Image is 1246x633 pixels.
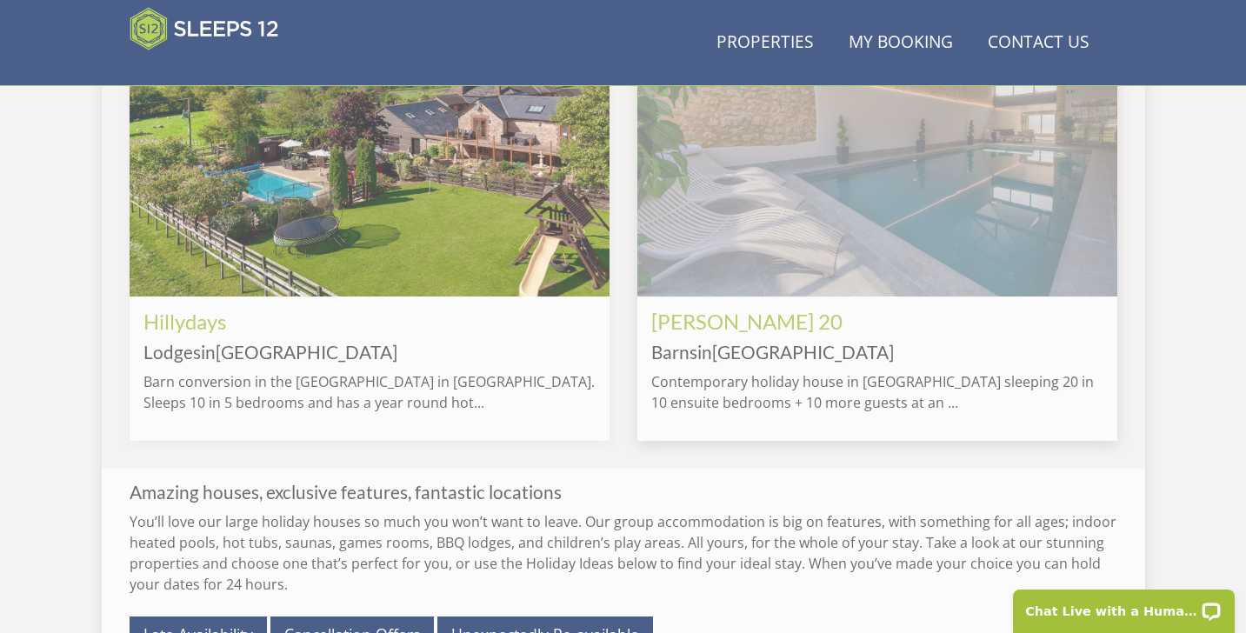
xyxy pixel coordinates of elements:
[1002,578,1246,633] iframe: LiveChat chat widget
[130,511,1117,595] p: You’ll love our large holiday houses so much you won’t want to leave. Our group accommodation is ...
[143,343,596,363] h4: in
[710,23,821,63] a: Properties
[143,341,201,363] a: Lodges
[637,17,1117,297] img: open-uri20231109-69-pb86i6.original.
[981,23,1096,63] a: Contact Us
[216,341,397,363] a: [GEOGRAPHIC_DATA]
[130,17,610,297] a: 5★
[712,341,894,363] a: [GEOGRAPHIC_DATA]
[121,61,303,76] iframe: Customer reviews powered by Trustpilot
[143,309,226,334] a: Hillydays
[130,483,1117,503] h4: Amazing houses, exclusive features, fantastic locations
[651,309,843,334] a: [PERSON_NAME] 20
[637,17,1117,297] a: 5★ Gold Award
[842,23,960,63] a: My Booking
[651,371,1103,413] p: Contemporary holiday house in [GEOGRAPHIC_DATA] sleeping 20 in 10 ensuite bedrooms + 10 more gues...
[130,17,610,297] img: hillydays-holiday-home-accommodation-devon-sleeping-10.original.jpg
[130,7,279,50] img: Sleeps 12
[651,343,1103,363] h4: in
[143,371,596,413] p: Barn conversion in the [GEOGRAPHIC_DATA] in [GEOGRAPHIC_DATA]. Sleeps 10 in 5 bedrooms and has a ...
[651,341,697,363] a: Barns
